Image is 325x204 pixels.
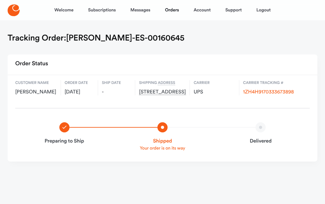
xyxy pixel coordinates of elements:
[256,3,271,18] a: Logout
[194,80,235,86] span: Carrier
[121,145,204,151] p: Your order is on its way
[139,80,186,86] span: Shipping
[102,89,131,95] span: -
[121,137,204,145] strong: Shipped
[102,80,131,86] span: Ship date
[225,3,242,18] a: Support
[243,80,306,86] span: Carrier Tracking #
[15,89,57,95] span: [PERSON_NAME]
[23,137,106,145] strong: Preparing to Ship
[8,33,184,43] h1: Tracking Order: [PERSON_NAME]-ES-00160645
[194,89,235,95] span: UPS
[15,58,48,70] h2: Order Status
[165,3,179,18] a: Orders
[243,90,294,95] a: 1ZH4H9170333673898
[65,89,94,95] span: [DATE]
[65,80,94,86] span: Order date
[194,3,211,18] a: Account
[219,137,302,145] strong: Delivered
[54,3,73,18] a: Welcome
[130,3,150,18] a: Messages
[15,80,57,86] span: Customer name
[88,3,116,18] a: Subscriptions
